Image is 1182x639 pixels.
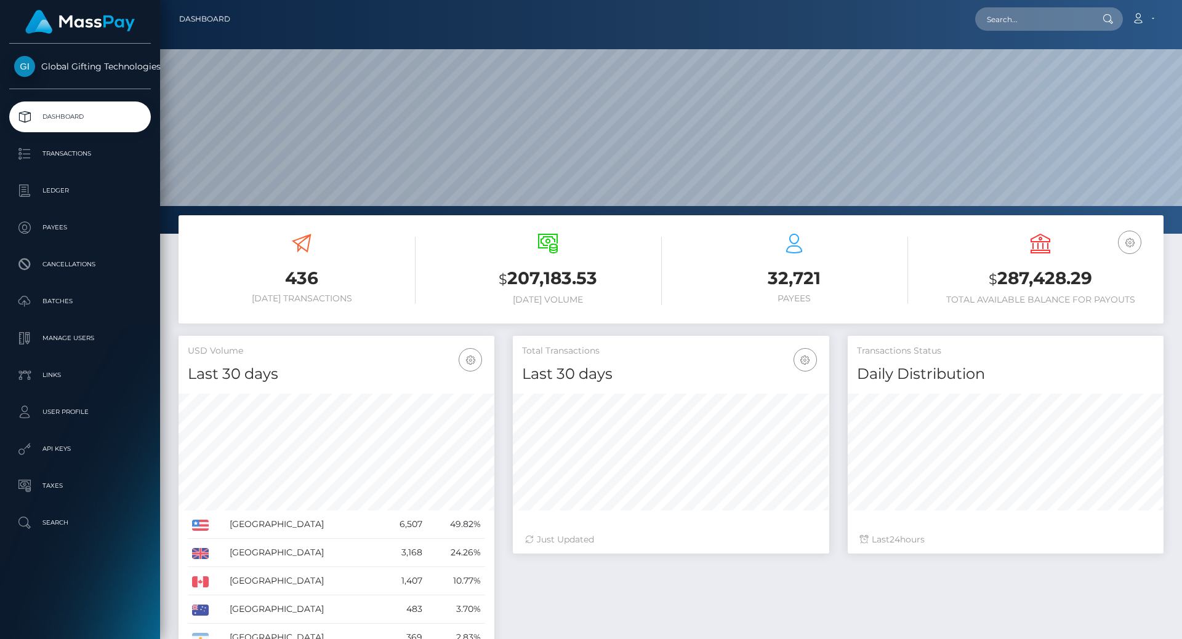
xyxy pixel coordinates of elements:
[179,6,230,32] a: Dashboard
[192,548,209,559] img: GB.png
[9,61,151,72] span: Global Gifting Technologies Inc
[975,7,1091,31] input: Search...
[9,138,151,169] a: Transactions
[9,507,151,538] a: Search
[14,56,35,77] img: Global Gifting Technologies Inc
[14,477,146,495] p: Taxes
[379,595,426,624] td: 483
[14,145,146,163] p: Transactions
[225,539,379,567] td: [GEOGRAPHIC_DATA]
[225,510,379,539] td: [GEOGRAPHIC_DATA]
[989,271,997,288] small: $
[188,345,485,357] h5: USD Volume
[25,10,135,34] img: MassPay Logo
[14,255,146,274] p: Cancellations
[9,323,151,354] a: Manage Users
[857,345,1154,357] h5: Transactions Status
[860,533,1151,546] div: Last hours
[680,266,908,290] h3: 32,721
[890,534,900,545] span: 24
[522,345,819,357] h5: Total Transactions
[9,360,151,391] a: Links
[525,533,816,546] div: Just Updated
[522,363,819,385] h4: Last 30 days
[427,539,486,567] td: 24.26%
[14,403,146,421] p: User Profile
[9,249,151,280] a: Cancellations
[434,266,662,292] h3: 207,183.53
[188,293,416,304] h6: [DATE] Transactions
[14,181,146,200] p: Ledger
[9,470,151,501] a: Taxes
[14,440,146,458] p: API Keys
[434,295,662,305] h6: [DATE] Volume
[9,212,151,243] a: Payees
[14,514,146,532] p: Search
[379,539,426,567] td: 3,168
[225,595,379,624] td: [GEOGRAPHIC_DATA]
[225,567,379,595] td: [GEOGRAPHIC_DATA]
[14,108,146,126] p: Dashboard
[14,218,146,237] p: Payees
[192,520,209,531] img: US.png
[427,567,486,595] td: 10.77%
[9,286,151,317] a: Batches
[427,510,486,539] td: 49.82%
[9,434,151,464] a: API Keys
[857,363,1154,385] h4: Daily Distribution
[14,292,146,311] p: Batches
[192,605,209,616] img: AU.png
[379,567,426,595] td: 1,407
[9,397,151,427] a: User Profile
[927,266,1154,292] h3: 287,428.29
[188,266,416,290] h3: 436
[14,329,146,347] p: Manage Users
[379,510,426,539] td: 6,507
[499,271,507,288] small: $
[14,366,146,384] p: Links
[188,363,485,385] h4: Last 30 days
[427,595,486,624] td: 3.70%
[192,576,209,587] img: CA.png
[9,101,151,132] a: Dashboard
[9,175,151,206] a: Ledger
[927,295,1154,305] h6: Total Available Balance for Payouts
[680,293,908,304] h6: Payees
